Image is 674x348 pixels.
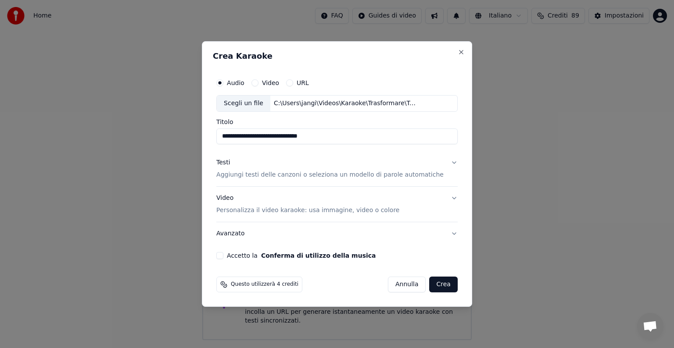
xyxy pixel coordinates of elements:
div: Scegli un file [217,96,270,111]
button: TestiAggiungi testi delle canzoni o seleziona un modello di parole automatiche [216,151,458,186]
button: Annulla [388,277,426,292]
h2: Crea Karaoke [213,52,461,60]
span: Questo utilizzerà 4 crediti [231,281,298,288]
div: Video [216,194,399,215]
button: Accetto la [261,252,376,259]
label: URL [297,80,309,86]
p: Personalizza il video karaoke: usa immagine, video o colore [216,206,399,215]
label: Titolo [216,119,458,125]
div: Testi [216,158,230,167]
label: Video [262,80,279,86]
div: C:\Users\jangi\Videos\Karaoke\Trasformare\Tracce\[PERSON_NAME]\Annessi e connessi - [PERSON_NAME]... [270,99,419,108]
label: Accetto la [227,252,376,259]
button: Avanzato [216,222,458,245]
button: Crea [430,277,458,292]
p: Aggiungi testi delle canzoni o seleziona un modello di parole automatiche [216,170,444,179]
label: Audio [227,80,244,86]
button: VideoPersonalizza il video karaoke: usa immagine, video o colore [216,187,458,222]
